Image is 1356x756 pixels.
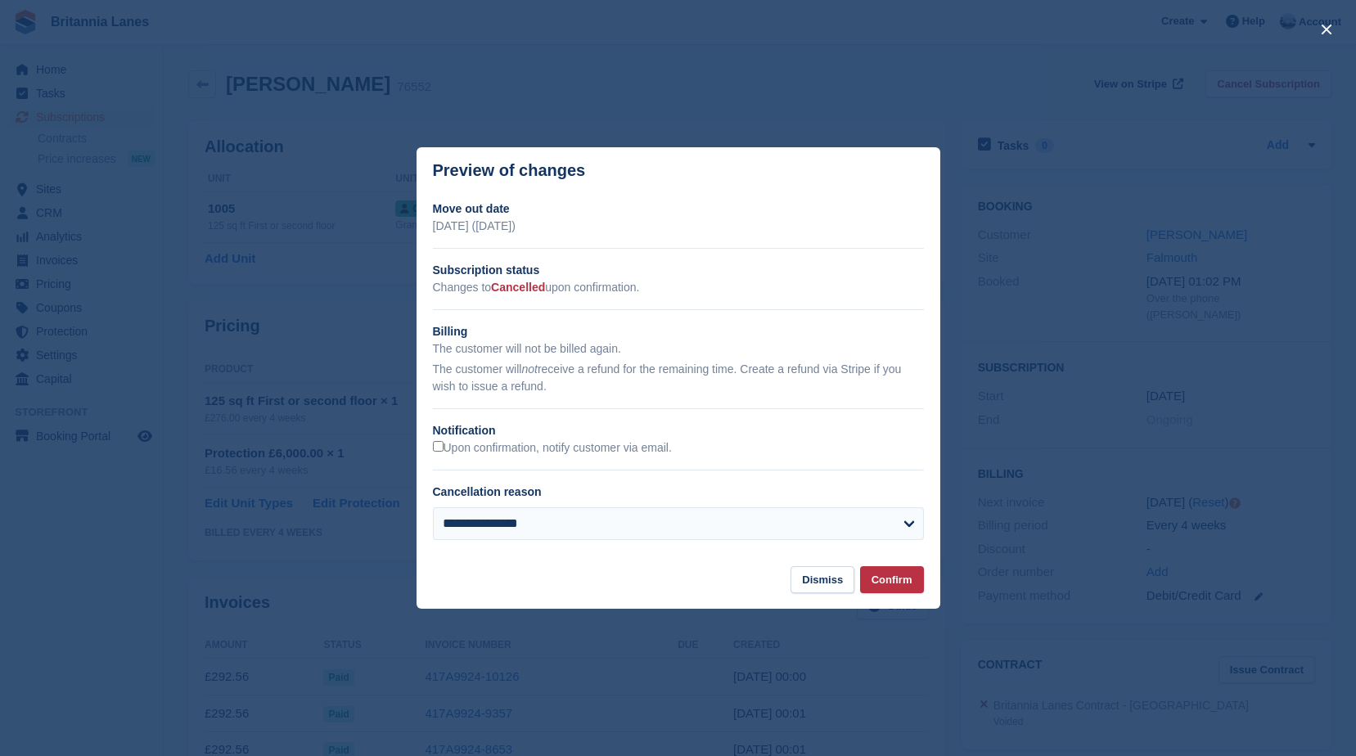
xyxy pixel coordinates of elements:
button: Confirm [860,566,924,593]
h2: Billing [433,323,924,340]
label: Upon confirmation, notify customer via email. [433,441,672,456]
h2: Move out date [433,200,924,218]
button: Dismiss [791,566,854,593]
span: Cancelled [491,281,545,294]
h2: Notification [433,422,924,439]
button: close [1313,16,1340,43]
p: Changes to upon confirmation. [433,279,924,296]
h2: Subscription status [433,262,924,279]
em: not [521,362,537,376]
p: [DATE] ([DATE]) [433,218,924,235]
p: The customer will receive a refund for the remaining time. Create a refund via Stripe if you wish... [433,361,924,395]
p: Preview of changes [433,161,586,180]
input: Upon confirmation, notify customer via email. [433,441,444,452]
label: Cancellation reason [433,485,542,498]
p: The customer will not be billed again. [433,340,924,358]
